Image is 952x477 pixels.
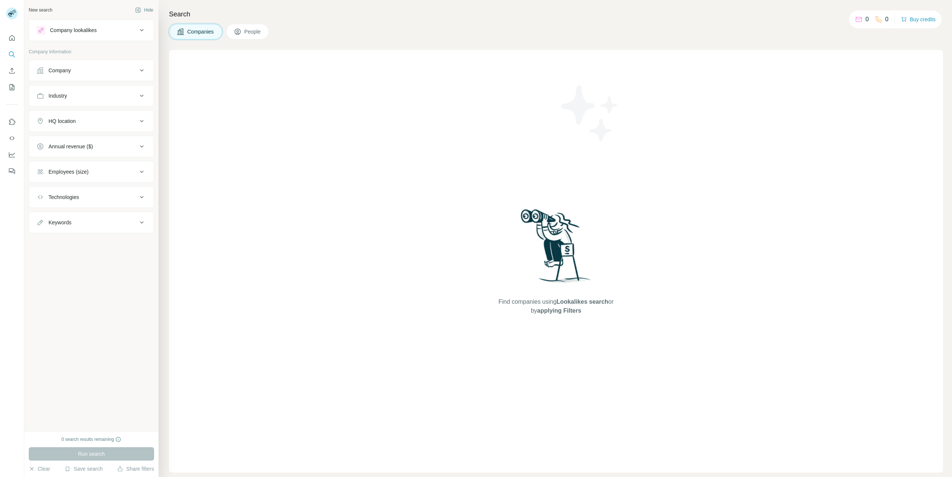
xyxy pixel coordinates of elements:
[48,92,67,99] div: Industry
[48,193,79,201] div: Technologies
[901,14,936,25] button: Buy credits
[6,64,18,78] button: Enrich CSV
[48,143,93,150] div: Annual revenue ($)
[6,48,18,61] button: Search
[6,148,18,161] button: Dashboard
[6,164,18,178] button: Feedback
[48,168,88,176] div: Employees (size)
[48,117,76,125] div: HQ location
[29,138,154,155] button: Annual revenue ($)
[29,61,154,79] button: Company
[48,67,71,74] div: Company
[29,7,52,13] div: New search
[50,26,97,34] div: Company lookalikes
[29,214,154,231] button: Keywords
[29,21,154,39] button: Company lookalikes
[29,465,50,473] button: Clear
[557,298,608,305] span: Lookalikes search
[187,28,214,35] span: Companies
[29,163,154,181] button: Employees (size)
[117,465,154,473] button: Share filters
[556,80,623,147] img: Surfe Illustration - Stars
[6,31,18,45] button: Quick start
[29,87,154,105] button: Industry
[244,28,262,35] span: People
[62,436,122,443] div: 0 search results remaining
[6,80,18,94] button: My lists
[29,112,154,130] button: HQ location
[6,115,18,129] button: Use Surfe on LinkedIn
[517,207,595,290] img: Surfe Illustration - Woman searching with binoculars
[496,297,616,315] span: Find companies using or by
[6,132,18,145] button: Use Surfe API
[537,307,581,314] span: applying Filters
[65,465,103,473] button: Save search
[29,48,154,55] p: Company information
[130,4,159,16] button: Hide
[865,15,869,24] p: 0
[29,188,154,206] button: Technologies
[48,219,71,226] div: Keywords
[169,9,943,19] h4: Search
[885,15,889,24] p: 0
